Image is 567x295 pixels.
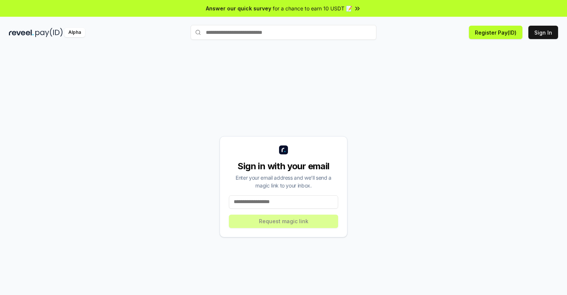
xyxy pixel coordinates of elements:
div: Enter your email address and we’ll send a magic link to your inbox. [229,174,338,189]
img: reveel_dark [9,28,34,37]
span: for a chance to earn 10 USDT 📝 [273,4,352,12]
button: Register Pay(ID) [469,26,522,39]
div: Alpha [64,28,85,37]
div: Sign in with your email [229,160,338,172]
span: Answer our quick survey [206,4,271,12]
button: Sign In [528,26,558,39]
img: logo_small [279,145,288,154]
img: pay_id [35,28,63,37]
